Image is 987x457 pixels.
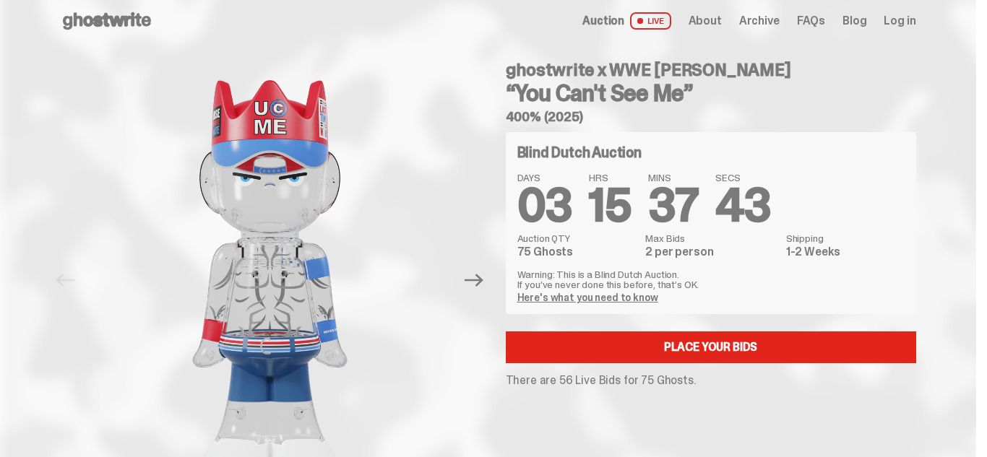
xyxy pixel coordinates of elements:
a: About [689,15,722,27]
a: Archive [739,15,780,27]
button: Next [459,264,491,296]
span: SECS [715,173,771,183]
dt: Max Bids [645,233,777,243]
h4: ghostwrite x WWE [PERSON_NAME] [506,61,916,79]
span: Auction [582,15,624,27]
h3: “You Can't See Me” [506,82,916,105]
h4: Blind Dutch Auction [517,145,642,160]
span: DAYS [517,173,572,183]
span: 37 [648,175,698,235]
a: Blog [842,15,866,27]
span: HRS [589,173,631,183]
dd: 2 per person [645,246,777,258]
span: MINS [648,173,698,183]
span: 03 [517,175,572,235]
h5: 400% (2025) [506,110,916,123]
dt: Shipping [786,233,905,243]
span: 15 [589,175,631,235]
span: 43 [715,175,771,235]
a: Place your Bids [506,331,916,363]
dt: Auction QTY [517,233,637,243]
dd: 75 Ghosts [517,246,637,258]
span: LIVE [630,12,671,30]
a: Auction LIVE [582,12,671,30]
dd: 1-2 Weeks [786,246,905,258]
a: Here's what you need to know [517,291,658,304]
a: Log in [884,15,915,27]
p: There are 56 Live Bids for 75 Ghosts. [506,375,916,386]
a: FAQs [797,15,825,27]
p: Warning: This is a Blind Dutch Auction. If you’ve never done this before, that’s OK. [517,269,905,290]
